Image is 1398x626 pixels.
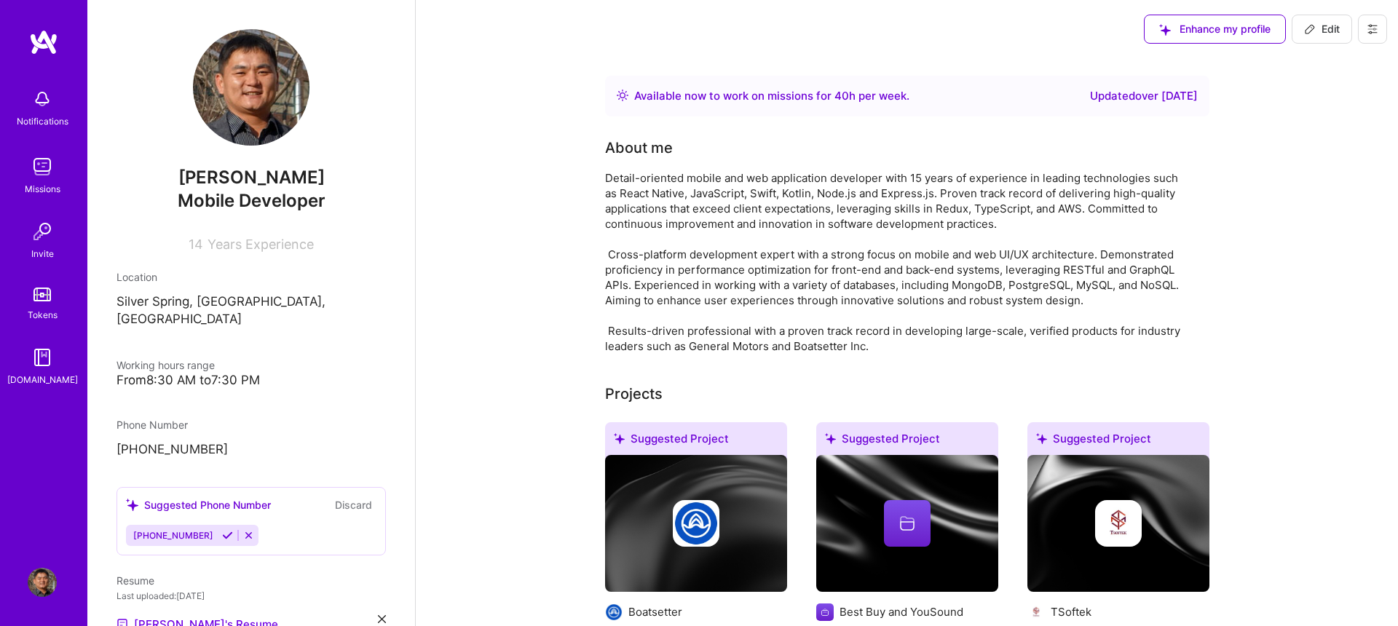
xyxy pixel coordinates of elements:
span: Phone Number [116,419,188,431]
img: User Avatar [193,29,309,146]
div: Updated over [DATE] [1090,87,1198,105]
div: Suggested Project [605,422,787,461]
div: [DOMAIN_NAME] [7,372,78,387]
i: Accept [222,530,233,541]
i: icon SuggestedTeams [126,499,138,511]
div: From 8:30 AM to 7:30 PM [116,373,386,388]
img: Company logo [816,603,834,621]
img: Company logo [605,603,623,621]
i: icon SuggestedTeams [825,433,836,444]
img: cover [1027,455,1209,592]
img: cover [816,455,998,592]
div: Last uploaded: [DATE] [116,588,386,603]
img: Company logo [1027,603,1045,621]
div: Projects [605,383,663,405]
div: Suggested Project [1027,422,1209,461]
img: teamwork [28,152,57,181]
i: icon SuggestedTeams [1036,433,1047,444]
div: Best Buy and YouSound [840,604,963,619]
img: cover [605,455,787,592]
div: Invite [31,246,54,261]
span: Years Experience [208,237,314,252]
div: Notifications [17,114,68,129]
div: Suggested Project [816,422,998,461]
span: [PHONE_NUMBER] [133,530,213,541]
img: guide book [28,343,57,372]
span: Mobile Developer [178,190,325,211]
img: tokens [33,288,51,301]
img: Company logo [1095,500,1142,547]
button: Discard [331,496,376,513]
img: Availability [617,90,628,101]
div: Suggested Phone Number [126,497,271,512]
img: User Avatar [28,568,57,597]
div: Missions [25,181,60,197]
span: 14 [189,237,203,252]
i: icon Close [378,615,386,623]
div: TSoftek [1051,604,1091,619]
p: [PHONE_NUMBER] [116,441,386,459]
div: Detail-oriented mobile and web application developer with 15 years of experience in leading techn... [605,170,1188,354]
span: 40 [834,89,849,103]
img: Invite [28,217,57,246]
i: Reject [243,530,254,541]
div: Available now to work on missions for h per week . [634,87,909,105]
div: Tokens [28,307,58,322]
img: logo [29,29,58,55]
span: Edit [1304,22,1340,36]
div: Location [116,269,386,285]
span: Working hours range [116,359,215,371]
p: Silver Spring, [GEOGRAPHIC_DATA], [GEOGRAPHIC_DATA] [116,293,386,328]
div: Boatsetter [628,604,682,619]
span: Resume [116,574,154,587]
img: Company logo [673,500,719,547]
div: About me [605,137,673,159]
span: [PERSON_NAME] [116,167,386,189]
i: icon SuggestedTeams [614,433,625,444]
img: bell [28,84,57,114]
